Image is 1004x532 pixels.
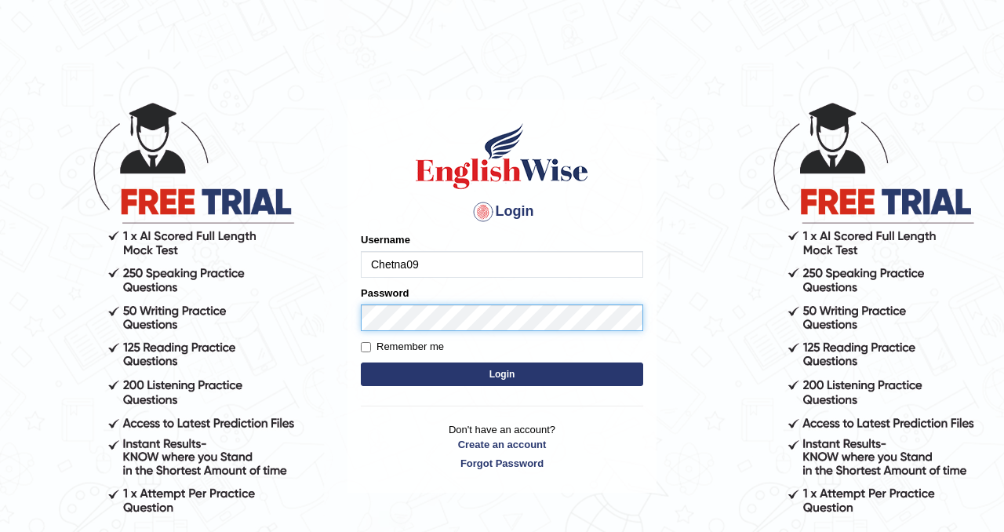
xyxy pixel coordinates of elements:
[361,422,643,471] p: Don't have an account?
[361,339,444,355] label: Remember me
[361,232,410,247] label: Username
[413,121,591,191] img: Logo of English Wise sign in for intelligent practice with AI
[361,456,643,471] a: Forgot Password
[361,342,371,352] input: Remember me
[361,286,409,301] label: Password
[361,437,643,452] a: Create an account
[361,363,643,386] button: Login
[361,199,643,224] h4: Login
